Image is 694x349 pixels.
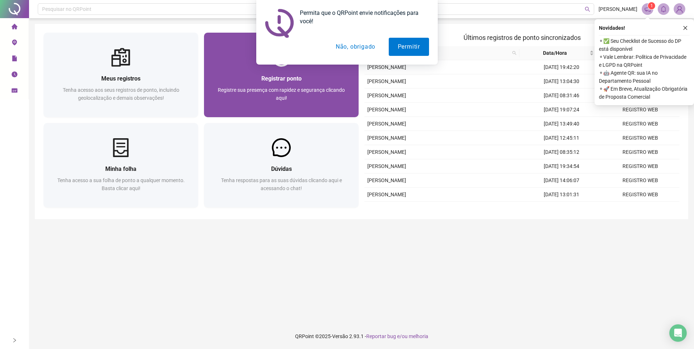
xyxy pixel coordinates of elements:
[601,131,679,145] td: REGISTRO WEB
[367,135,406,141] span: [PERSON_NAME]
[44,123,198,208] a: Minha folhaTenha acesso a sua folha de ponto a qualquer momento. Basta clicar aqui!
[44,33,198,117] a: Meus registrosTenha acesso aos seus registros de ponto, incluindo geolocalização e demais observa...
[601,202,679,216] td: REGISTRO WEB
[261,75,302,82] span: Registrar ponto
[522,188,601,202] td: [DATE] 13:01:31
[522,103,601,117] td: [DATE] 19:07:24
[601,188,679,202] td: REGISTRO WEB
[367,107,406,112] span: [PERSON_NAME]
[12,338,17,343] span: right
[366,333,428,339] span: Reportar bug e/ou melhoria
[101,75,140,82] span: Meus registros
[599,69,690,85] span: ⚬ 🤖 Agente QR: sua IA no Departamento Pessoal
[522,173,601,188] td: [DATE] 14:06:07
[522,60,601,74] td: [DATE] 19:42:20
[294,9,429,25] div: Permita que o QRPoint envie notificações para você!
[522,74,601,89] td: [DATE] 13:04:30
[601,117,679,131] td: REGISTRO WEB
[367,64,406,70] span: [PERSON_NAME]
[63,87,179,101] span: Tenha acesso aos seus registros de ponto, incluindo geolocalização e demais observações!
[367,121,406,127] span: [PERSON_NAME]
[522,89,601,103] td: [DATE] 08:31:46
[265,9,294,38] img: notification icon
[367,78,406,84] span: [PERSON_NAME]
[389,38,429,56] button: Permitir
[601,103,679,117] td: REGISTRO WEB
[367,149,406,155] span: [PERSON_NAME]
[327,38,384,56] button: Não, obrigado
[599,85,690,101] span: ⚬ 🚀 Em Breve, Atualização Obrigatória de Proposta Comercial
[601,145,679,159] td: REGISTRO WEB
[669,324,687,342] div: Open Intercom Messenger
[271,165,292,172] span: Dúvidas
[522,159,601,173] td: [DATE] 19:34:54
[367,177,406,183] span: [PERSON_NAME]
[204,33,359,117] a: Registrar pontoRegistre sua presença com rapidez e segurança clicando aqui!
[367,192,406,197] span: [PERSON_NAME]
[601,173,679,188] td: REGISTRO WEB
[601,159,679,173] td: REGISTRO WEB
[522,202,601,216] td: [DATE] 08:30:49
[105,165,136,172] span: Minha folha
[221,177,342,191] span: Tenha respostas para as suas dúvidas clicando aqui e acessando o chat!
[522,145,601,159] td: [DATE] 08:35:12
[522,117,601,131] td: [DATE] 13:49:40
[367,163,406,169] span: [PERSON_NAME]
[12,68,17,83] span: clock-circle
[332,333,348,339] span: Versão
[522,131,601,145] td: [DATE] 12:45:11
[12,84,17,99] span: schedule
[204,123,359,208] a: DúvidasTenha respostas para as suas dúvidas clicando aqui e acessando o chat!
[218,87,345,101] span: Registre sua presença com rapidez e segurança clicando aqui!
[367,93,406,98] span: [PERSON_NAME]
[29,324,694,349] footer: QRPoint © 2025 - 2.93.1 -
[57,177,185,191] span: Tenha acesso a sua folha de ponto a qualquer momento. Basta clicar aqui!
